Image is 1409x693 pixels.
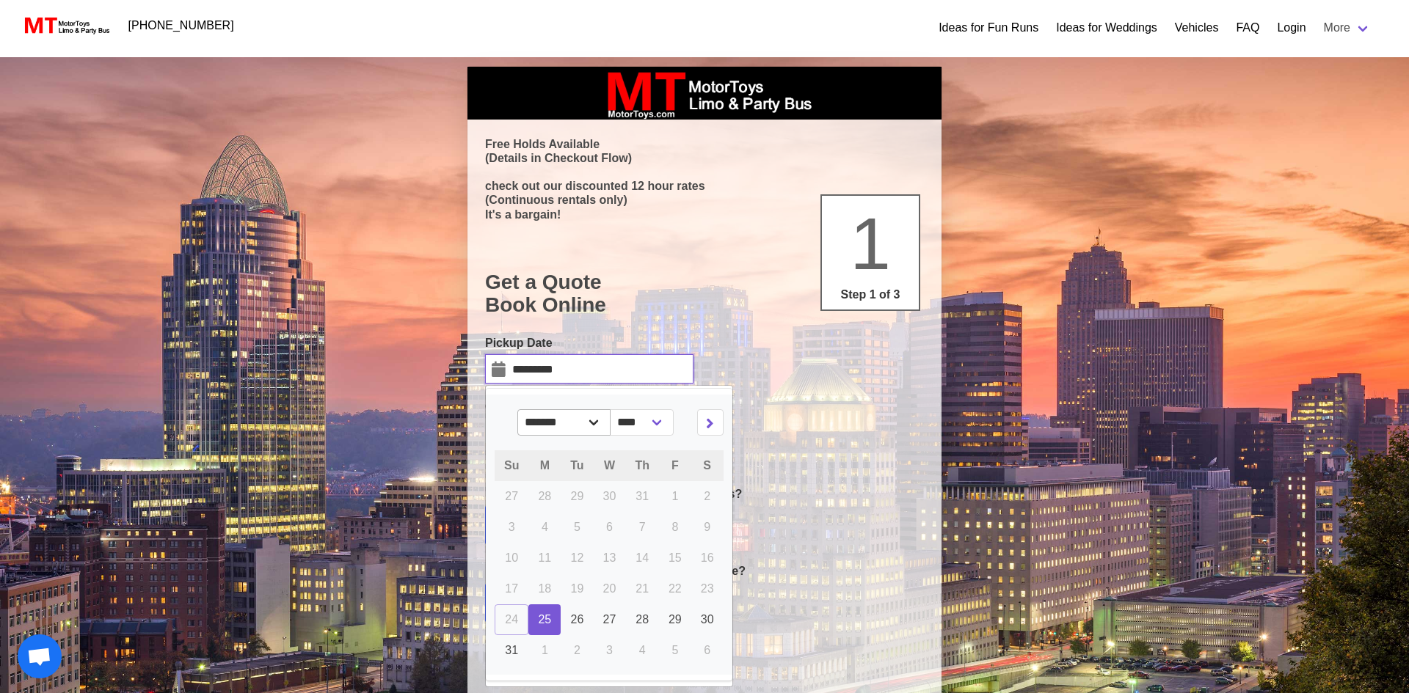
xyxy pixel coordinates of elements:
[659,604,691,635] a: 29
[636,490,649,502] span: 31
[485,271,924,317] h1: Get a Quote Book Online
[704,490,710,502] span: 2
[542,521,548,533] span: 4
[21,15,111,36] img: MotorToys Logo
[538,613,551,626] span: 25
[671,521,678,533] span: 8
[635,459,649,472] span: Th
[485,179,924,193] p: check out our discounted 12 hour rates
[669,551,682,564] span: 15
[1277,19,1306,37] a: Login
[538,551,551,564] span: 11
[495,635,528,666] a: 31
[485,137,924,151] p: Free Holds Available
[561,604,593,635] a: 26
[1056,19,1157,37] a: Ideas for Weddings
[603,582,616,595] span: 20
[509,521,515,533] span: 3
[636,613,649,626] span: 28
[1315,13,1380,43] a: More
[671,490,678,502] span: 1
[1175,19,1219,37] a: Vehicles
[504,459,519,472] span: Su
[574,521,580,533] span: 5
[120,11,243,40] a: [PHONE_NUMBER]
[704,521,710,533] span: 9
[1236,19,1259,37] a: FAQ
[540,459,550,472] span: M
[505,613,518,626] span: 24
[636,582,649,595] span: 21
[485,151,924,165] p: (Details in Checkout Flow)
[603,613,616,626] span: 27
[485,208,924,221] p: It's a bargain!
[574,644,580,656] span: 2
[603,551,616,564] span: 13
[636,551,649,564] span: 14
[606,521,613,533] span: 6
[671,459,679,472] span: F
[939,19,1038,37] a: Ideas for Fun Runs
[485,193,924,207] p: (Continuous rentals only)
[691,604,724,635] a: 30
[828,286,913,304] p: Step 1 of 3
[571,490,584,502] span: 29
[505,551,518,564] span: 10
[571,582,584,595] span: 19
[701,582,714,595] span: 23
[18,634,62,678] a: Open chat
[485,334,693,352] label: Pickup Date
[538,490,551,502] span: 28
[606,644,613,656] span: 3
[704,644,710,656] span: 6
[639,521,646,533] span: 7
[571,551,584,564] span: 12
[538,582,551,595] span: 18
[703,459,711,472] span: S
[669,582,682,595] span: 22
[505,582,518,595] span: 17
[671,644,678,656] span: 5
[701,613,714,626] span: 30
[594,604,626,635] a: 27
[542,644,548,656] span: 1
[669,613,682,626] span: 29
[571,613,584,626] span: 26
[528,604,561,635] a: 25
[594,67,815,120] img: box_logo_brand.jpeg
[639,644,646,656] span: 4
[850,202,891,285] span: 1
[701,551,714,564] span: 16
[505,644,518,656] span: 31
[505,490,518,502] span: 27
[625,604,659,635] a: 28
[603,490,616,502] span: 30
[604,459,615,472] span: W
[570,459,583,472] span: Tu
